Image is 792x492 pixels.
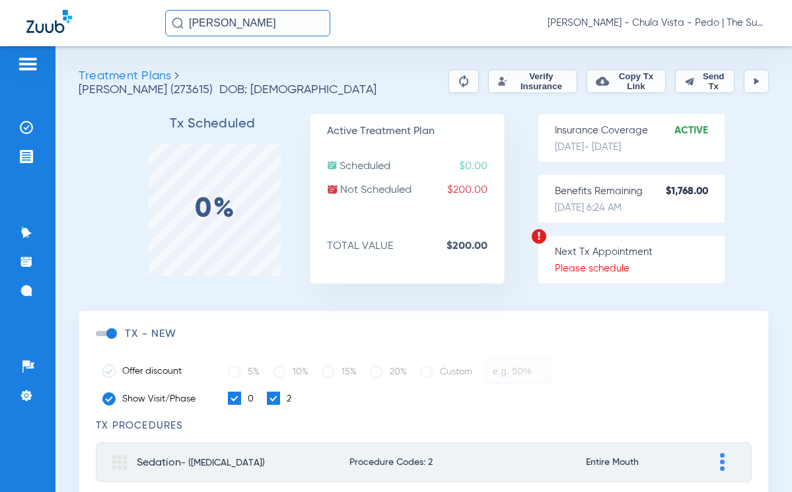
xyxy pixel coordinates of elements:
[96,419,752,433] h3: TX Procedures
[26,10,72,33] img: Zuub Logo
[447,184,504,197] span: $200.00
[555,262,725,275] p: Please schedule
[726,429,792,492] iframe: Chat Widget
[165,10,330,36] input: Search for patients
[596,75,609,88] img: link-copy.png
[172,17,184,29] img: Search Icon
[555,124,725,137] p: Insurance Coverage
[327,184,338,195] img: not-scheduled.svg
[488,69,577,93] button: Verify Insurance
[370,359,407,385] label: 20%
[322,359,357,385] label: 15%
[486,357,552,384] input: e.g. 50%
[447,240,504,253] strong: $200.00
[420,359,472,385] label: Custom
[125,328,177,341] h3: TX - NEW
[586,458,663,467] span: Entire Mouth
[267,392,291,406] label: 2
[195,203,236,216] label: 0%
[273,359,308,385] label: 10%
[327,160,504,173] p: Scheduled
[531,228,547,244] img: warning.svg
[555,141,725,154] p: [DATE] - [DATE]
[228,359,260,385] label: 5%
[555,246,725,259] p: Next Tx Appointment
[228,392,254,406] label: 0
[675,69,735,93] button: Send Tx
[137,458,265,468] span: Sedation
[96,442,752,482] mat-expansion-panel-header: Sedation- ([MEDICAL_DATA])Procedure Codes: 2Entire Mouth
[327,160,338,170] img: scheduled.svg
[587,69,666,93] button: Copy Tx Link
[327,184,504,197] p: Not Scheduled
[79,84,213,96] span: [PERSON_NAME] (273615)
[17,56,38,72] img: hamburger-icon
[327,125,504,138] p: Active Treatment Plan
[115,118,310,131] h3: Tx Scheduled
[459,160,504,173] span: $0.00
[548,17,766,30] span: [PERSON_NAME] - Chula Vista - Pedo | The Super Dentists
[181,458,265,468] span: - ([MEDICAL_DATA])
[674,124,725,137] strong: Active
[112,455,127,470] img: group.svg
[327,240,504,253] p: TOTAL VALUE
[555,201,725,215] p: [DATE] 6:24 AM
[102,392,208,405] label: Show Visit/Phase
[102,365,208,378] label: Offer discount
[219,83,377,96] span: DOB: [DEMOGRAPHIC_DATA]
[555,185,725,198] p: Benefits Remaining
[497,76,508,87] img: Verify Insurance
[666,185,725,198] strong: $1,768.00
[79,70,171,82] span: Treatment Plans
[720,453,725,471] img: group-dot-blue.svg
[456,73,472,89] img: Reparse
[751,76,762,87] img: play.svg
[349,458,535,467] span: Procedure Codes: 2
[684,76,695,87] img: send.svg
